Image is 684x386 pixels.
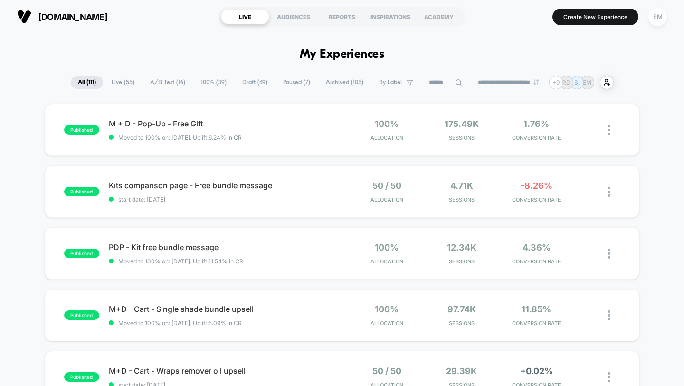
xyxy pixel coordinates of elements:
span: Sessions [427,196,496,203]
button: [DOMAIN_NAME] [14,9,110,24]
span: Allocation [370,196,403,203]
span: CONVERSION RATE [502,320,571,327]
span: published [64,310,99,320]
span: published [64,187,99,196]
span: Allocation [370,320,403,327]
span: 29.39k [446,366,477,376]
span: 50 / 50 [372,181,401,191]
span: Sessions [427,320,496,327]
span: 1.76% [523,119,549,129]
span: [DOMAIN_NAME] [38,12,107,22]
img: close [608,187,610,197]
p: RD [562,79,570,86]
span: 11.85% [522,304,551,314]
img: Visually logo [17,10,31,24]
span: -8.26% [521,181,552,191]
span: Draft ( 49 ) [235,76,275,89]
span: All ( 111 ) [71,76,103,89]
span: 100% [375,119,399,129]
img: close [608,249,610,259]
span: M+D - Cart - Single shade bundle upsell [109,304,342,314]
span: CONVERSION RATE [502,258,571,265]
div: REPORTS [318,9,366,24]
img: end [533,79,539,85]
span: Live ( 55 ) [104,76,142,89]
div: AUDIENCES [269,9,318,24]
span: Allocation [370,258,403,265]
div: ACADEMY [415,9,463,24]
p: EM [583,79,591,86]
span: M + D - Pop-Up - Free Gift [109,119,342,128]
span: published [64,249,99,258]
span: 12.34k [447,242,476,252]
span: M+D - Cart - Wraps remover oil upsell [109,366,342,376]
span: 100% [375,242,399,252]
img: close [608,310,610,320]
span: Sessions [427,135,496,141]
span: PDP - Kit free bundle message [109,242,342,252]
span: 175.49k [445,119,479,129]
h1: My Experiences [300,48,385,61]
span: Paused ( 7 ) [276,76,317,89]
span: 4.71k [450,181,473,191]
span: 100% [375,304,399,314]
span: +0.02% [520,366,553,376]
img: close [608,125,610,135]
span: 4.36% [522,242,551,252]
span: By Label [379,79,402,86]
span: A/B Test ( 16 ) [143,76,192,89]
span: published [64,372,99,382]
span: Moved to 100% on: [DATE] . Uplift: 6.24% in CR [118,134,242,141]
div: + 9 [549,76,563,89]
span: start date: [DATE] [109,196,342,203]
div: LIVE [221,9,269,24]
span: Sessions [427,258,496,265]
span: CONVERSION RATE [502,196,571,203]
span: CONVERSION RATE [502,135,571,141]
button: Create New Experience [552,9,638,25]
span: 100% ( 39 ) [194,76,234,89]
span: Allocation [370,135,403,141]
p: S. [574,79,579,86]
div: INSPIRATIONS [366,9,415,24]
span: 50 / 50 [372,366,401,376]
img: close [608,372,610,382]
div: EM [648,8,667,26]
span: Archived ( 105 ) [319,76,370,89]
span: published [64,125,99,135]
button: EM [646,7,670,27]
span: Moved to 100% on: [DATE] . Uplift: 5.09% in CR [118,319,242,327]
span: Moved to 100% on: [DATE] . Uplift: 11.54% in CR [118,258,243,265]
span: Kits comparison page - Free bundle message [109,181,342,190]
span: 97.74k [447,304,476,314]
